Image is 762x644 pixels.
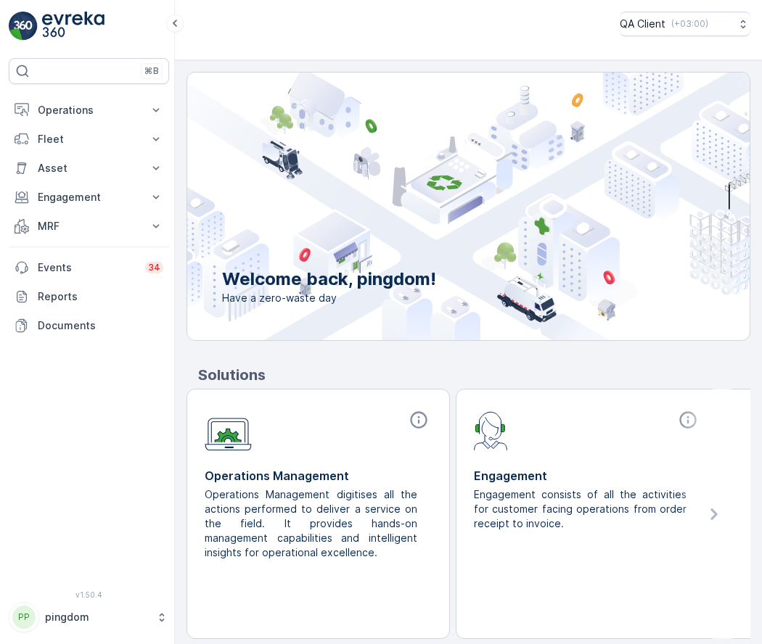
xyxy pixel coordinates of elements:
p: Welcome back, pingdom! [222,268,436,291]
p: Operations Management [205,467,432,484]
p: MRF [38,219,140,234]
p: Engagement consists of all the activities for customer facing operations from order receipt to in... [474,487,689,531]
img: module-icon [474,410,508,450]
p: Engagement [38,190,140,205]
button: PPpingdom [9,602,169,632]
a: Documents [9,311,169,340]
p: Operations [38,103,140,117]
p: Fleet [38,132,140,146]
p: 34 [148,262,160,273]
img: module-icon [205,410,252,451]
button: Asset [9,154,169,183]
p: ⌘B [144,65,159,77]
button: Operations [9,96,169,125]
p: Reports [38,289,163,304]
p: Events [38,260,136,275]
img: logo_light-DOdMpM7g.png [42,12,105,41]
a: Reports [9,282,169,311]
button: Fleet [9,125,169,154]
img: city illustration [122,73,750,340]
p: ( +03:00 ) [671,18,708,30]
button: QA Client(+03:00) [620,12,750,36]
span: Have a zero-waste day [222,291,436,305]
button: Engagement [9,183,169,212]
span: v 1.50.4 [9,590,169,599]
p: Asset [38,161,140,176]
p: Engagement [474,467,701,484]
div: PP [12,606,36,629]
p: Documents [38,318,163,333]
a: Events34 [9,253,169,282]
button: MRF [9,212,169,241]
p: Solutions [198,364,750,386]
img: logo [9,12,38,41]
p: QA Client [620,17,665,31]
p: pingdom [45,610,149,624]
p: Operations Management digitises all the actions performed to deliver a service on the field. It p... [205,487,420,560]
